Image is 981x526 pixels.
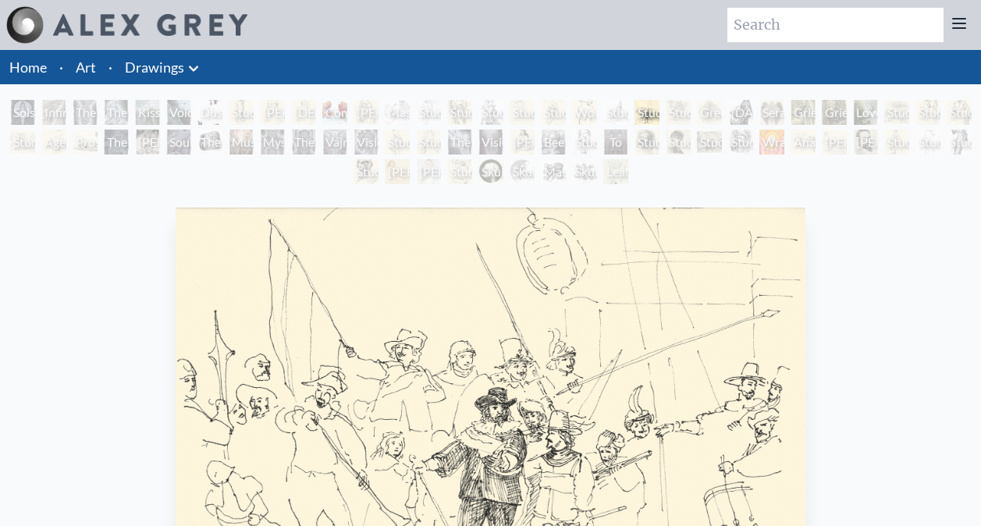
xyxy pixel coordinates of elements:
[229,130,254,155] div: Music of Liberation
[541,159,566,184] div: Master of Confusion
[759,130,784,155] div: Wrathful Guardian
[510,159,535,184] div: Skull Fetus Study
[947,100,972,125] div: Study of [PERSON_NAME]’s Crying Woman [DEMOGRAPHIC_DATA]
[697,130,722,155] div: Study of [PERSON_NAME]’s Potato Eaters
[447,130,472,155] div: The Gift
[291,100,316,125] div: [DEMOGRAPHIC_DATA]
[697,100,722,125] div: Green [DEMOGRAPHIC_DATA]
[260,130,285,155] div: Mystic Eye
[197,130,222,155] div: The First Artists
[73,100,98,125] div: The Love Held Between Us
[603,130,628,155] div: To See or Not to See
[53,50,69,84] li: ·
[822,130,847,155] div: [PERSON_NAME]
[104,100,129,125] div: The Medium
[853,100,878,125] div: Love Forestalling Death
[354,130,379,155] div: Vision Taking Form
[135,100,160,125] div: Kiss of the [MEDICAL_DATA]
[385,100,410,125] div: Mask of the Face
[322,130,347,155] div: Vajra Brush
[135,130,160,155] div: [PERSON_NAME]
[447,100,472,125] div: Study of [DEMOGRAPHIC_DATA] Separating Light from Darkness
[41,100,66,125] div: Infinity Angel
[197,100,222,125] div: Dusty
[10,100,35,125] div: Solstice Angel
[884,100,909,125] div: Study of [PERSON_NAME]’s Third of May
[104,130,129,155] div: The Transcendental Artist
[759,100,784,125] div: Seraphic Transport
[541,100,566,125] div: Study of [PERSON_NAME] Portrait of [PERSON_NAME]
[260,100,285,125] div: [PERSON_NAME] by [PERSON_NAME] by [PERSON_NAME]
[125,56,184,78] a: Drawings
[572,159,597,184] div: Skull Fetus Tondo
[603,159,628,184] div: Leaf and Tree
[322,100,347,125] div: Comparing Brains
[10,130,35,155] div: Study of [PERSON_NAME]’s Guernica
[385,159,410,184] div: [PERSON_NAME] Pregnant & Reading
[385,130,410,155] div: Study of [PERSON_NAME] Captive
[510,130,535,155] div: [PERSON_NAME]
[478,159,503,184] div: Skull Fetus
[76,56,96,78] a: Art
[166,130,191,155] div: Soultrons
[915,100,940,125] div: Study of [PERSON_NAME]’s Crying Woman [DEMOGRAPHIC_DATA]
[791,130,816,155] div: Anatomy Lab
[291,130,316,155] div: The Seer
[791,100,816,125] div: Grieving 1
[354,159,379,184] div: Study of [PERSON_NAME]
[853,130,878,155] div: [PERSON_NAME]
[603,100,628,125] div: Study of [PERSON_NAME]’s Easel
[102,50,119,84] li: ·
[416,100,441,125] div: Study of [PERSON_NAME]
[166,100,191,125] div: Voice at [PERSON_NAME]
[447,159,472,184] div: Study of [PERSON_NAME]’s The Old Guitarist
[9,59,47,76] a: Home
[634,130,659,155] div: Study of Rembrandt Self-Portrait As [PERSON_NAME]
[416,130,441,155] div: Study of [PERSON_NAME] The Kiss
[634,100,659,125] div: Study of [PERSON_NAME]’s Night Watch
[510,100,535,125] div: Study of [PERSON_NAME] Last Judgement
[41,130,66,155] div: Aged [DEMOGRAPHIC_DATA]
[915,130,940,155] div: Study of [PERSON_NAME] [PERSON_NAME]
[73,130,98,155] div: Prostration to the Goddess
[229,100,254,125] div: Study of [PERSON_NAME] [PERSON_NAME]
[666,100,691,125] div: Study of [PERSON_NAME]’s Sunflowers
[947,130,972,155] div: Study of [PERSON_NAME] [PERSON_NAME]
[728,100,753,125] div: [DATE]
[572,100,597,125] div: Woman
[884,130,909,155] div: Study of [PERSON_NAME] The Deposition
[541,130,566,155] div: Beethoven
[572,130,597,155] div: Study of [PERSON_NAME]
[416,159,441,184] div: [PERSON_NAME] Pregnant & Sleeping
[728,130,753,155] div: Study of [PERSON_NAME] Self-Portrait
[478,130,503,155] div: Vision & Mission
[666,130,691,155] div: Study of Rembrandt Self-Portrait
[822,100,847,125] div: Grieving 2 (The Flames of Grief are Dark and Deep)
[354,100,379,125] div: [PERSON_NAME] & Child
[727,8,944,42] input: Search
[478,100,503,125] div: Study of [PERSON_NAME]’s Damned Soul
